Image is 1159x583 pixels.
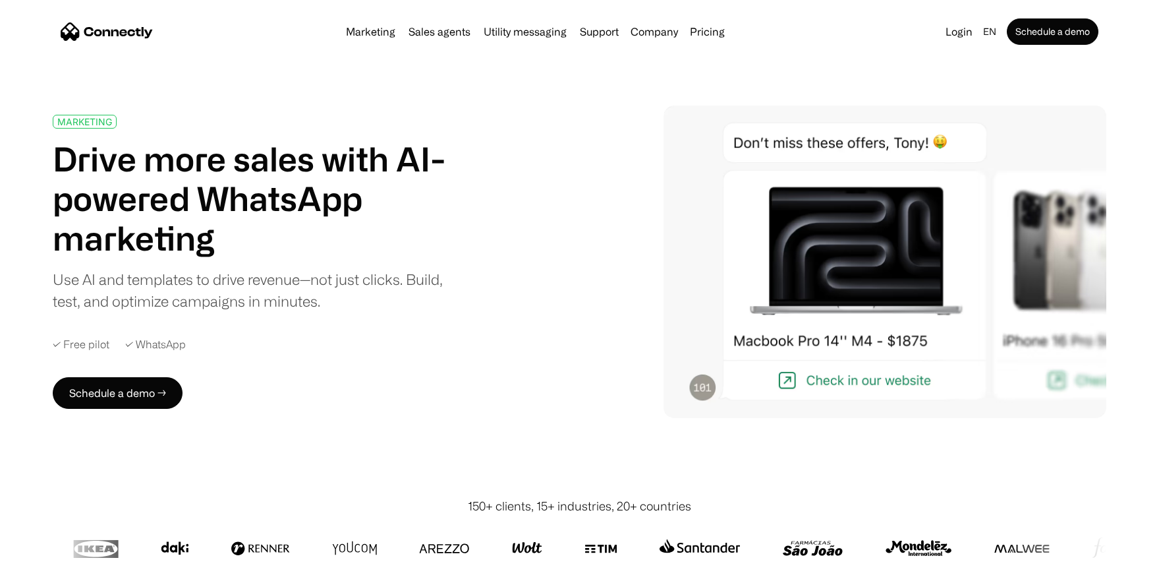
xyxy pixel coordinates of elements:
[478,26,572,37] a: Utility messaging
[341,26,401,37] a: Marketing
[631,22,678,41] div: Company
[575,26,624,37] a: Support
[53,139,460,258] h1: Drive more sales with AI-powered WhatsApp marketing
[53,338,109,351] div: ✓ Free pilot
[61,22,153,42] a: home
[978,22,1004,41] div: en
[53,377,183,409] a: Schedule a demo →
[685,26,730,37] a: Pricing
[940,22,978,41] a: Login
[468,497,691,515] div: 150+ clients, 15+ industries, 20+ countries
[403,26,476,37] a: Sales agents
[125,338,186,351] div: ✓ WhatsApp
[983,22,996,41] div: en
[26,560,79,578] ul: Language list
[13,559,79,578] aside: Language selected: English
[57,117,112,127] div: MARKETING
[1007,18,1098,45] a: Schedule a demo
[53,268,460,312] div: Use AI and templates to drive revenue—not just clicks. Build, test, and optimize campaigns in min...
[627,22,682,41] div: Company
